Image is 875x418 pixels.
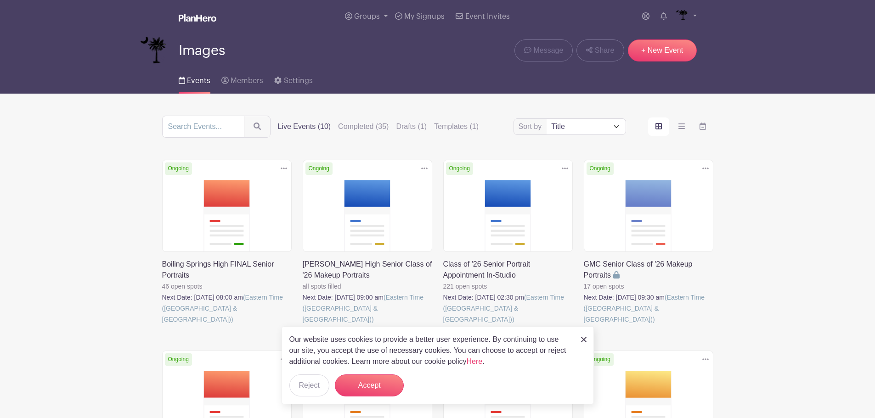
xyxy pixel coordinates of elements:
[628,39,697,61] a: + New Event
[179,64,210,94] a: Events
[179,43,225,58] span: Images
[289,374,329,396] button: Reject
[581,337,587,342] img: close_button-5f87c8562297e5c2d7936805f587ecaba9071eb48480494691a3f1689db116b3.svg
[179,14,216,22] img: logo_white-6c42ec7e38ccf1d336a20a19083b03d10ae64f83f12c07503d8b9e83406b4c7d.svg
[467,357,483,365] a: Here
[221,64,263,94] a: Members
[519,121,545,132] label: Sort by
[278,121,479,132] div: filters
[434,121,479,132] label: Templates (1)
[396,121,427,132] label: Drafts (1)
[274,64,312,94] a: Settings
[284,77,313,84] span: Settings
[648,117,713,136] div: order and view
[187,77,210,84] span: Events
[674,9,689,24] img: IMAGES%20logo%20transparenT%20PNG%20s.png
[162,116,244,138] input: Search Events...
[354,13,380,20] span: Groups
[576,39,624,61] a: Share
[140,37,168,64] img: IMAGES%20logo%20transparenT%20PNG%20s.png
[289,334,571,367] p: Our website uses cookies to provide a better user experience. By continuing to use our site, you ...
[231,77,263,84] span: Members
[335,374,404,396] button: Accept
[533,45,563,56] span: Message
[595,45,615,56] span: Share
[465,13,510,20] span: Event Invites
[514,39,573,61] a: Message
[404,13,445,20] span: My Signups
[338,121,389,132] label: Completed (35)
[278,121,331,132] label: Live Events (10)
